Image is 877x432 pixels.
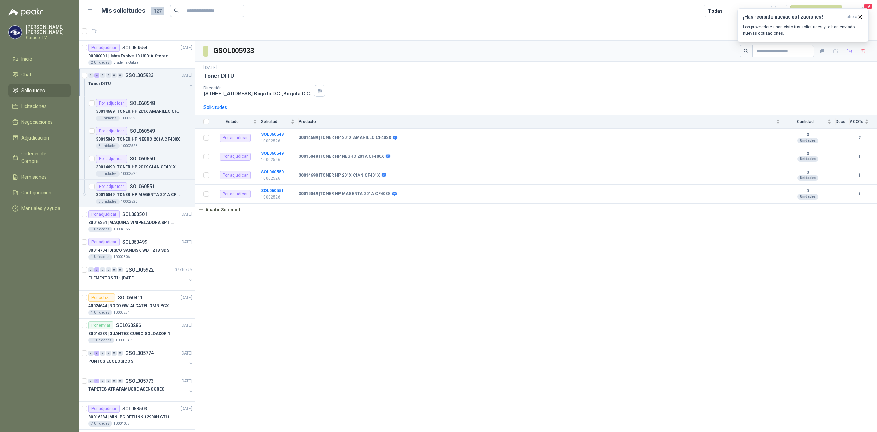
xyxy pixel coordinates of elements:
[96,171,120,177] div: 3 Unidades
[112,267,117,272] div: 0
[299,119,775,124] span: Producto
[88,267,94,272] div: 0
[112,379,117,383] div: 0
[118,295,143,300] p: SOL060411
[743,14,844,20] h3: ¡Has recibido nuevas cotizaciones!
[261,115,299,129] th: Solicitud
[113,421,130,427] p: 10004038
[8,170,71,183] a: Remisiones
[213,119,251,124] span: Estado
[121,116,137,121] p: 10002526
[220,134,251,142] div: Por adjudicar
[88,349,194,371] a: 0 3 0 0 0 0 GSOL005774[DATE] PUNTOS ECOLOGICOS
[261,194,295,201] p: 10002526
[125,267,154,272] p: GSOL005922
[113,227,130,232] p: 10004166
[125,379,154,383] p: GSOL005773
[708,7,722,15] div: Todas
[130,101,155,106] p: SOL060548
[850,135,869,141] b: 2
[88,247,174,254] p: 30014704 | DISCO SANDISK WDT 2TB SDSSDE61-2T00-G25
[797,194,818,200] div: Unidades
[96,136,180,143] p: 30015048 | TONER HP NEGRO 201A CF400X
[847,14,857,20] span: ahora
[220,171,251,179] div: Por adjudicar
[101,6,145,16] h1: Mis solicitudes
[784,151,831,157] b: 3
[122,212,147,217] p: SOL060501
[79,402,195,430] a: Por adjudicarSOL058503[DATE] 30016234 |MINI PC BEELINK 12900H GTI12 I97 Unidades10004038
[94,267,99,272] div: 6
[88,60,112,65] div: 2 Unidades
[737,8,869,42] button: ¡Has recibido nuevas cotizaciones!ahora Los proveedores han visto tus solicitudes y te han enviad...
[96,155,127,163] div: Por adjudicar
[784,189,831,194] b: 3
[130,129,155,133] p: SOL060549
[88,351,94,356] div: 0
[96,99,127,107] div: Por adjudicar
[88,254,112,260] div: 1 Unidades
[195,204,243,215] button: Añadir Solicitud
[261,170,284,175] b: SOL060550
[203,86,311,91] p: Dirección
[96,192,181,198] p: 30015049 | TONER HP MAGENTA 201A CF403X
[26,36,71,40] p: Caracol TV
[850,119,863,124] span: # COTs
[88,331,174,337] p: 30016239 | GUANTES CUERO SOLDADOR 14 STEEL PRO SAFE(ADJUNTO FICHA TECNIC)
[151,7,164,15] span: 127
[261,151,284,156] a: SOL060549
[130,184,155,189] p: SOL060551
[856,5,869,17] button: 19
[181,45,192,51] p: [DATE]
[122,240,147,244] p: SOL060499
[790,5,842,17] button: Nueva solicitud
[88,275,134,281] p: ELEMENTOS TI - [DATE]
[203,64,217,71] p: [DATE]
[96,164,176,170] p: 30014690 | TONER HP 201X CIAN CF401X
[88,310,112,315] div: 1 Unidades
[96,143,120,149] div: 3 Unidades
[261,119,289,124] span: Solicitud
[261,188,284,193] a: SOL060551
[88,321,113,329] div: Por enviar
[96,127,127,135] div: Por adjudicar
[797,175,818,181] div: Unidades
[121,171,137,177] p: 10002526
[88,227,112,232] div: 1 Unidades
[79,124,195,152] a: Por adjudicarSOL06054930015048 |TONER HP NEGRO 201A CF400X3 Unidades10002526
[79,96,195,124] a: Por adjudicarSOL06054830014689 |TONER HP 201X AMARILLO CF402X3 Unidades10002526
[106,379,111,383] div: 0
[9,26,22,39] img: Company Logo
[8,202,71,215] a: Manuales y ayuda
[106,351,111,356] div: 0
[21,150,64,165] span: Órdenes de Compra
[79,152,195,180] a: Por adjudicarSOL06055030014690 |TONER HP 201X CIAN CF401X3 Unidades10002526
[181,239,192,245] p: [DATE]
[261,132,284,137] b: SOL060548
[21,189,51,196] span: Configuración
[88,81,111,87] p: Toner DITU
[261,138,295,144] p: 10002526
[79,319,195,346] a: Por enviarSOL060286[DATE] 30016239 |GUANTES CUERO SOLDADOR 14 STEEL PRO SAFE(ADJUNTO FICHA TECNIC...
[220,190,251,198] div: Por adjudicar
[106,267,111,272] div: 0
[88,44,120,52] div: Por adjudicar
[121,143,137,149] p: 10002526
[784,170,831,176] b: 3
[8,52,71,65] a: Inicio
[181,72,192,79] p: [DATE]
[88,358,133,365] p: PUNTOS ECOLOGICOS
[125,351,154,356] p: GSOL005774
[100,379,105,383] div: 0
[174,8,179,13] span: search
[88,414,174,420] p: 30016234 | MINI PC BEELINK 12900H GTI12 I9
[21,118,53,126] span: Negociaciones
[88,386,164,393] p: TAPETES ATRAPAMUGRE ASENSORES
[299,135,391,141] b: 30014689 | TONER HP 201X AMARILLO CF402X
[784,115,836,129] th: Cantidad
[118,267,123,272] div: 0
[112,351,117,356] div: 0
[113,60,138,65] p: Diadema-Jabra
[784,132,831,138] b: 3
[181,406,192,412] p: [DATE]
